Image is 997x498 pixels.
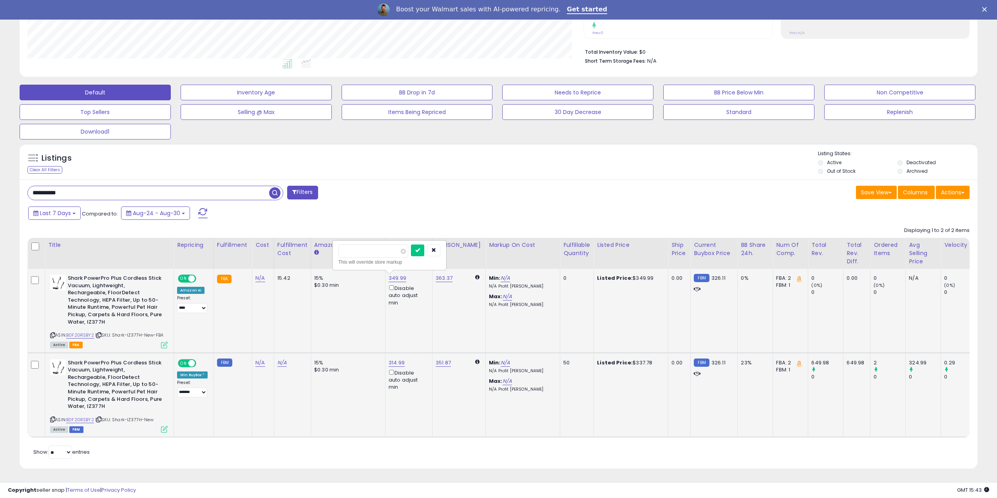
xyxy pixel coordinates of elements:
div: Preset: [177,380,208,398]
button: Actions [936,186,970,199]
div: 0 [811,373,843,380]
div: Current Buybox Price [694,241,734,257]
div: $349.99 [597,275,662,282]
b: Short Term Storage Fees: [585,58,646,64]
b: Shark PowerPro Plus Cordless Stick Vacuum, Lightweight, Rechargeable, FloorDetect Technology, HEP... [68,359,163,412]
b: Total Inventory Value: [585,49,638,55]
div: $0.30 min [314,282,379,289]
div: Velocity [944,241,973,249]
div: Total Rev. [811,241,840,257]
a: N/A [503,293,512,301]
a: N/A [255,274,265,282]
div: Ship Price [671,241,687,257]
div: $0.30 min [314,366,379,373]
span: ON [179,275,188,282]
div: Displaying 1 to 2 of 2 items [904,227,970,234]
button: Inventory Age [181,85,332,100]
a: Get started [567,5,607,14]
div: ASIN: [50,359,168,432]
div: 0 [563,275,588,282]
img: Profile image for Adrian [377,4,390,16]
div: 0 [909,373,941,380]
div: Preset: [177,295,208,313]
b: Max: [489,377,503,385]
p: N/A Profit [PERSON_NAME] [489,284,554,289]
p: Listing States: [818,150,977,158]
span: 326.11 [711,359,726,366]
div: ASIN: [50,275,168,348]
span: FBA [69,342,83,348]
small: (0%) [944,282,955,288]
div: Avg Selling Price [909,241,937,266]
div: 50 [563,359,588,366]
div: 0.29 [944,359,976,366]
h5: Listings [42,153,72,164]
span: Show: entries [33,448,90,456]
div: Win BuyBox * [177,371,208,378]
div: Total Rev. Diff. [847,241,867,266]
div: $337.78 [597,359,662,366]
div: 0 [874,289,905,296]
div: 649.98 [847,359,864,366]
button: Standard [663,104,814,120]
div: 324.99 [909,359,941,366]
small: FBM [694,359,709,367]
label: Deactivated [907,159,936,166]
a: N/A [501,359,510,367]
a: Privacy Policy [101,486,136,494]
button: BB Price Below Min [663,85,814,100]
span: 326.11 [711,274,726,282]
a: N/A [255,359,265,367]
span: | SKU: Shark-IZ377H-New-FBA [95,332,164,338]
button: Needs to Reprice [502,85,653,100]
button: Aug-24 - Aug-30 [121,206,190,220]
strong: Copyright [8,486,36,494]
button: Default [20,85,171,100]
div: Close [982,7,990,12]
button: Last 7 Days [28,206,81,220]
small: (0%) [811,282,822,288]
small: FBA [217,275,232,283]
div: 0 [874,275,905,282]
b: Max: [489,293,503,300]
div: Boost your Walmart sales with AI-powered repricing. [396,5,561,13]
a: N/A [501,274,510,282]
div: Listed Price [597,241,665,249]
div: Fulfillable Quantity [563,241,590,257]
div: 0 [944,373,976,380]
span: All listings currently available for purchase on Amazon [50,426,68,433]
div: 15% [314,359,379,366]
div: N/A [909,275,935,282]
div: FBA: 2 [776,275,802,282]
span: N/A [647,57,657,65]
button: Save View [856,186,897,199]
a: B0F2GRSBY2 [66,417,94,423]
span: All listings currently available for purchase on Amazon [50,342,68,348]
div: 0.00 [847,275,864,282]
div: Ordered Items [874,241,902,257]
div: Cost [255,241,271,249]
div: Clear All Filters [27,166,62,174]
button: Items Being Repriced [342,104,493,120]
button: Top Sellers [20,104,171,120]
div: Disable auto adjust min [389,284,426,306]
th: The percentage added to the cost of goods (COGS) that forms the calculator for Min & Max prices. [486,238,560,269]
a: N/A [503,377,512,385]
a: B0F2GRSBY2 [66,332,94,339]
b: Listed Price: [597,274,633,282]
div: 0 [811,289,843,296]
button: Selling @ Max [181,104,332,120]
p: N/A Profit [PERSON_NAME] [489,368,554,374]
small: FBM [694,274,709,282]
div: 0.00 [671,275,684,282]
span: Last 7 Days [40,209,71,217]
button: Columns [898,186,935,199]
button: 30 Day Decrease [502,104,653,120]
b: Min: [489,359,501,366]
div: Fulfillment Cost [277,241,308,257]
button: Download1 [20,124,171,139]
span: Aug-24 - Aug-30 [133,209,180,217]
img: 31G7tRcIwwL._SL40_.jpg [50,275,66,290]
span: Columns [903,188,928,196]
div: FBM: 1 [776,366,802,373]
